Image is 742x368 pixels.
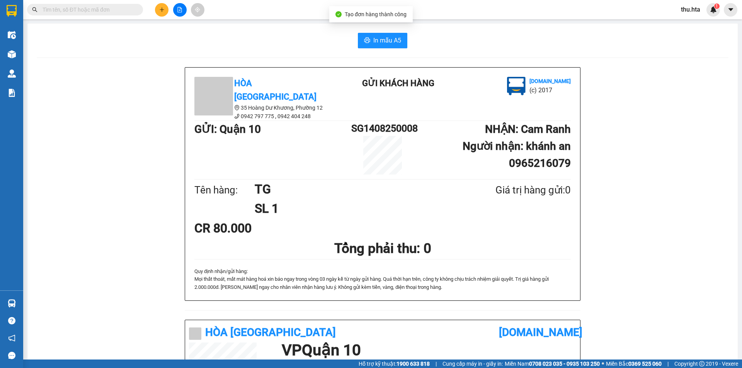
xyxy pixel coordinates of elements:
img: logo-vxr [7,5,17,17]
span: plus [159,7,165,12]
img: warehouse-icon [8,50,16,58]
strong: 0708 023 035 - 0935 103 250 [529,361,600,367]
img: solution-icon [8,89,16,97]
b: Gửi khách hàng [60,11,89,47]
h1: SL 1 [255,199,458,218]
button: file-add [173,3,187,17]
span: | [667,360,669,368]
b: [DOMAIN_NAME] [499,326,582,339]
span: Miền Nam [505,360,600,368]
span: environment [234,105,240,110]
li: (c) 2017 [529,85,571,95]
strong: 1900 633 818 [397,361,430,367]
img: logo.jpg [107,10,126,28]
b: Gửi khách hàng [362,78,434,88]
span: search [32,7,37,12]
b: NHẬN : Cam Ranh [485,123,571,136]
span: thu.hta [675,5,706,14]
div: Quy định nhận/gửi hàng : [194,268,571,291]
b: Người nhận : khánh an 0965216079 [463,140,571,170]
div: Tên hàng: [194,182,255,198]
sup: 1 [714,3,720,9]
span: copyright [699,361,705,366]
span: message [8,352,15,359]
strong: 0369 525 060 [628,361,662,367]
button: plus [155,3,168,17]
span: Hỗ trợ kỹ thuật: [359,360,430,368]
span: phone [234,114,240,119]
h1: TG [255,180,458,199]
span: Miền Bắc [606,360,662,368]
img: logo.jpg [507,77,526,95]
div: CR 80.000 [194,219,318,238]
b: [DOMAIN_NAME] [88,29,129,36]
img: warehouse-icon [8,31,16,39]
span: caret-down [727,6,734,13]
span: Cung cấp máy in - giấy in: [442,360,503,368]
b: Hòa [GEOGRAPHIC_DATA] [205,326,336,339]
li: (c) 2017 [88,37,129,46]
img: icon-new-feature [710,6,717,13]
b: Hòa [GEOGRAPHIC_DATA] [10,50,51,86]
span: printer [364,37,370,44]
b: [DOMAIN_NAME] [529,78,571,84]
div: Giá trị hàng gửi: 0 [458,182,571,198]
h1: Tổng phải thu: 0 [194,238,571,259]
span: check-circle [335,11,342,17]
button: printerIn mẫu A5 [358,33,407,48]
li: 0942 797 775 , 0942 404 248 [194,112,334,120]
span: In mẫu A5 [373,36,401,45]
h1: VP Quận 10 [282,343,572,358]
span: 1 [715,3,718,9]
span: ⚪️ [602,362,604,365]
h1: SG1408250008 [351,121,414,136]
b: Hòa [GEOGRAPHIC_DATA] [234,78,317,102]
button: aim [191,3,204,17]
span: | [436,360,437,368]
p: Mọi thất thoát, mất mát hàng hoá xin báo ngay trong vòng 03 ngày kể từ ngày gửi hà... [194,275,571,291]
span: file-add [177,7,182,12]
input: Tìm tên, số ĐT hoặc mã đơn [43,5,134,14]
b: GỬI : Quận 10 [194,123,261,136]
span: aim [195,7,200,12]
li: 35 Hoàng Dư Khương, Phường 12 [194,103,334,112]
span: question-circle [8,317,15,324]
button: caret-down [724,3,737,17]
img: warehouse-icon [8,299,16,307]
img: warehouse-icon [8,70,16,78]
span: notification [8,334,15,342]
span: Tạo đơn hàng thành công [345,11,407,17]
